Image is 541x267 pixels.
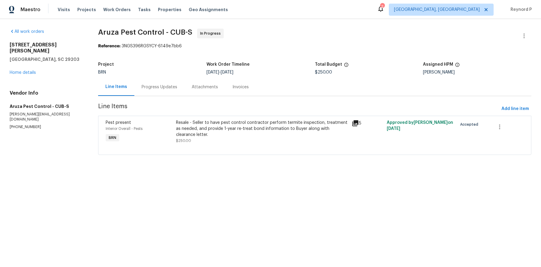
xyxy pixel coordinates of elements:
[10,56,84,62] h5: [GEOGRAPHIC_DATA], SC 29203
[394,7,480,13] span: [GEOGRAPHIC_DATA], [GEOGRAPHIC_DATA]
[387,127,400,131] span: [DATE]
[138,8,151,12] span: Tasks
[10,42,84,54] h2: [STREET_ADDRESS][PERSON_NAME]
[58,7,70,13] span: Visits
[105,84,127,90] div: Line Items
[423,70,531,74] div: [PERSON_NAME]
[387,121,453,131] span: Approved by [PERSON_NAME] on
[176,120,348,138] div: Resale - Seller to have pest control contractor perform termite inspection, treatment as needed, ...
[352,120,383,127] div: 5
[10,112,84,122] p: [PERSON_NAME][EMAIL_ADDRESS][DOMAIN_NAME]
[10,71,36,75] a: Home details
[499,103,531,115] button: Add line item
[508,7,532,13] span: Reynord P
[98,62,114,67] h5: Project
[315,62,342,67] h5: Total Budget
[200,30,223,36] span: In Progress
[158,7,181,13] span: Properties
[221,70,233,74] span: [DATE]
[315,70,332,74] span: $250.00
[98,70,106,74] span: BRN
[106,127,142,130] span: Interior Overall - Pests
[21,7,40,13] span: Maestro
[106,135,119,141] span: BRN
[98,43,531,49] div: 3NGS396RGSYCY-6149e7bb6
[460,121,481,127] span: Accepted
[10,30,44,34] a: All work orders
[98,103,499,115] span: Line Items
[98,44,120,48] b: Reference:
[176,139,191,143] span: $250.00
[206,62,250,67] h5: Work Order Timeline
[206,70,219,74] span: [DATE]
[106,121,131,125] span: Pest present
[455,62,460,70] span: The hpm assigned to this work order.
[192,84,218,90] div: Attachments
[98,29,192,36] span: Aruza Pest Control - CUB-S
[142,84,177,90] div: Progress Updates
[10,103,84,109] h5: Aruza Pest Control - CUB-S
[423,62,453,67] h5: Assigned HPM
[10,90,84,96] h4: Vendor Info
[189,7,228,13] span: Geo Assignments
[344,62,349,70] span: The total cost of line items that have been proposed by Opendoor. This sum includes line items th...
[501,105,529,113] span: Add line item
[380,4,384,10] div: 2
[10,124,84,130] p: [PHONE_NUMBER]
[232,84,249,90] div: Invoices
[77,7,96,13] span: Projects
[206,70,233,74] span: -
[103,7,131,13] span: Work Orders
